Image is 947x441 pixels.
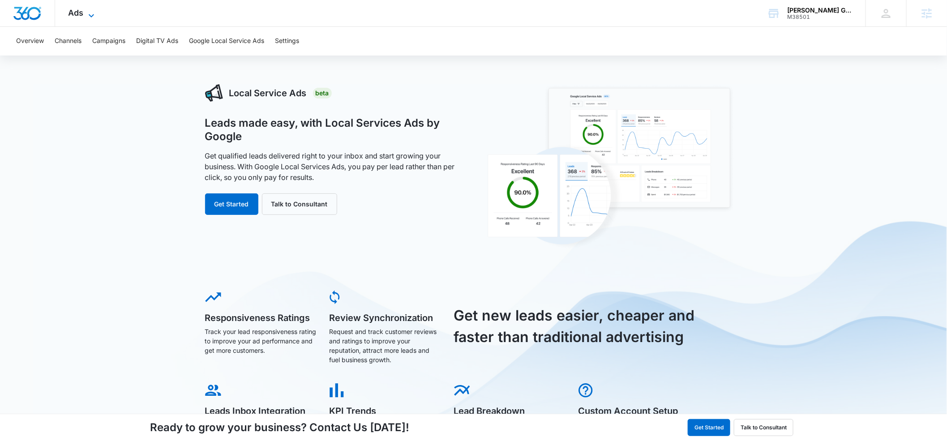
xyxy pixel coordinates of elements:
[92,27,125,56] button: Campaigns
[275,27,299,56] button: Settings
[69,8,84,17] span: Ads
[16,27,44,56] button: Overview
[454,407,566,415] h5: Lead Breakdown
[205,407,317,415] h5: Leads Inbox Integration
[787,7,853,14] div: account name
[330,313,441,322] h5: Review Synchronization
[262,193,337,215] button: Talk to Consultant
[205,116,464,143] h1: Leads made easy, with Local Services Ads by Google
[189,27,264,56] button: Google Local Service Ads
[205,313,317,322] h5: Responsiveness Ratings
[150,420,409,436] h4: Ready to grow your business? Contact Us [DATE]!
[734,419,793,436] button: Talk to Consultant
[205,327,317,355] p: Track your lead responsiveness rating to improve your ad performance and get more customers.
[205,150,464,183] p: Get qualified leads delivered right to your inbox and start growing your business. With Google Lo...
[578,407,690,415] h5: Custom Account Setup
[55,27,81,56] button: Channels
[205,193,258,215] button: Get Started
[313,88,332,98] div: Beta
[454,305,706,348] h3: Get new leads easier, cheaper and faster than traditional advertising
[229,86,307,100] h3: Local Service Ads
[136,27,178,56] button: Digital TV Ads
[330,327,441,364] p: Request and track customer reviews and ratings to improve your reputation, attract more leads and...
[688,419,730,436] button: Get Started
[330,407,441,415] h5: KPI Trends
[787,14,853,20] div: account id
